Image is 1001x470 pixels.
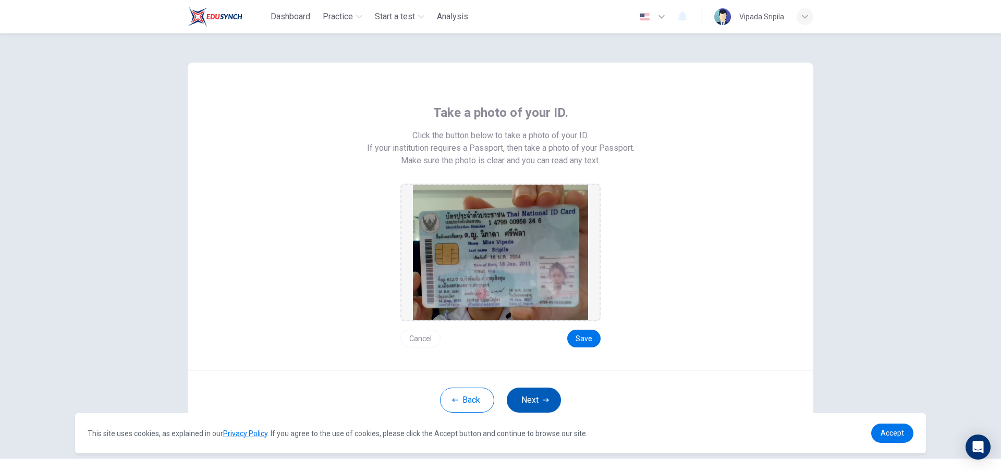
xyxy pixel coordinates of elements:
[371,7,429,26] button: Start a test
[75,413,926,453] div: cookieconsent
[188,6,242,27] img: Train Test logo
[871,424,913,443] a: dismiss cookie message
[413,185,588,320] img: preview screemshot
[319,7,367,26] button: Practice
[266,7,314,26] button: Dashboard
[739,10,784,23] div: Vipada Sripila
[433,104,568,121] span: Take a photo of your ID.
[188,6,266,27] a: Train Test logo
[401,154,600,167] span: Make sure the photo is clear and you can read any text.
[223,429,267,438] a: Privacy Policy
[567,330,601,347] button: Save
[323,10,353,23] span: Practice
[966,435,991,460] div: Open Intercom Messenger
[88,429,588,438] span: This site uses cookies, as explained in our . If you agree to the use of cookies, please click th...
[433,7,472,26] button: Analysis
[271,10,310,23] span: Dashboard
[400,330,441,347] button: Cancel
[437,10,468,23] span: Analysis
[375,10,415,23] span: Start a test
[367,129,634,154] span: Click the button below to take a photo of your ID. If your institution requires a Passport, then ...
[440,388,494,413] button: Back
[638,13,651,21] img: en
[881,429,904,437] span: Accept
[507,388,561,413] button: Next
[714,8,731,25] img: Profile picture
